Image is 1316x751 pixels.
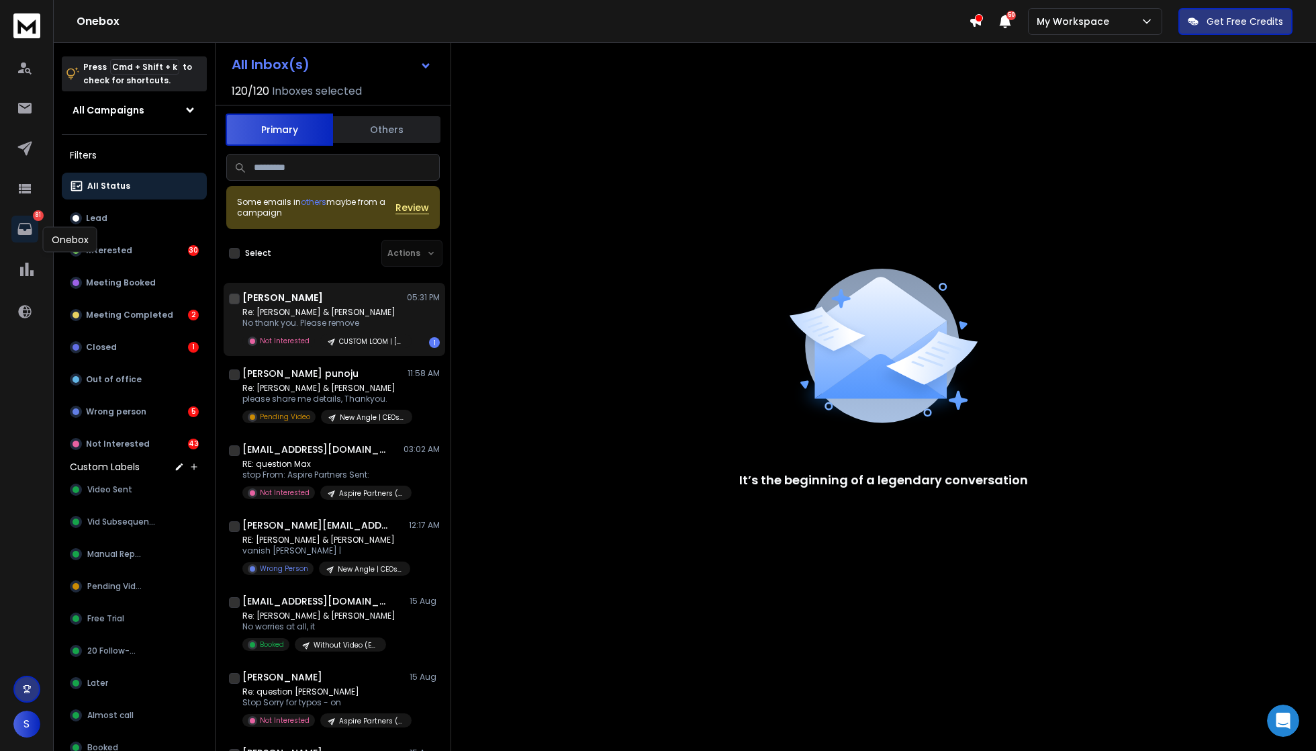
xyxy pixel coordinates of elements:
p: stop From: Aspire Partners Sent: [242,470,404,480]
button: Wrong person5 [62,398,207,425]
b: [EMAIL_ADDRESS][DOMAIN_NAME] [21,79,128,103]
div: 1 [429,337,440,348]
button: Not Interested43 [62,431,207,457]
p: New Angle | CEOs & Founders | [GEOGRAPHIC_DATA] [338,564,402,574]
p: Re: question [PERSON_NAME] [242,687,404,697]
p: Wrong Person [260,564,308,574]
button: go back [9,5,34,31]
button: Primary [226,114,333,146]
div: Hey [PERSON_NAME], thanks for reaching out.I understand that its not reaching the limit, let me c... [11,350,220,439]
span: 120 / 120 [232,83,269,99]
iframe: Intercom live chat [1267,705,1299,737]
button: Closed1 [62,334,207,361]
button: S [13,711,40,738]
p: 81 [33,210,44,221]
div: Our usual reply time 🕒 [21,112,209,138]
span: Vid Subsequence [87,517,158,527]
span: 20 Follow-up [87,646,140,656]
button: Emoji picker [21,440,32,451]
button: Review [395,201,429,214]
h1: [EMAIL_ADDRESS][DOMAIN_NAME] [242,443,390,456]
button: Gif picker [42,440,53,451]
b: under 20 minutes [33,126,126,136]
div: You’ll get replies here and in your email:✉️[EMAIL_ADDRESS][DOMAIN_NAME]Our usual reply time🕒unde... [11,44,220,146]
p: Not Interested [260,715,310,725]
p: Without Video (Email & AI Services) [314,640,378,650]
p: The team can also help [65,17,167,30]
p: 05:31 PM [407,292,440,303]
span: others [301,196,326,208]
button: Send a message… [230,435,252,456]
div: the schedule is from 8 am to 5 pm. Since the send limit is 27 emails a day with 12 mins gap betwe... [48,214,258,309]
button: Video Sent [62,476,207,503]
p: Interested [86,245,132,256]
h3: Inboxes selected [272,83,362,99]
p: RE: [PERSON_NAME] & [PERSON_NAME] [242,535,404,545]
p: 12:17 AM [409,520,440,531]
p: please share me details, Thankyou. [242,394,404,404]
p: Lead [86,213,107,224]
h1: [EMAIL_ADDRESS][DOMAIN_NAME] [242,594,390,608]
h1: [PERSON_NAME][EMAIL_ADDRESS][DOMAIN_NAME] [242,519,390,532]
div: Onebox [43,227,97,253]
div: 2 [188,310,199,320]
div: Some emails in maybe from a campaign [237,197,395,218]
button: Manual Reply [62,541,207,568]
img: logo [13,13,40,38]
p: Not Interested [86,439,150,449]
button: Almost call [62,702,207,729]
button: Get Free Credits [1178,8,1292,35]
textarea: Message… [11,412,257,435]
p: Not Interested [260,336,310,346]
span: Manual Reply [87,549,142,560]
p: Re: [PERSON_NAME] & [PERSON_NAME] [242,611,395,621]
div: Box says… [11,44,258,157]
p: 11:58 AM [408,368,440,379]
p: It’s the beginning of a legendary conversation [739,471,1028,490]
div: I understand that its not reaching the limit, let me check all the settings and get back to you! [21,392,209,431]
p: RE: question Max [242,459,404,470]
button: Out of office [62,366,207,393]
p: Wrong person [86,406,146,417]
p: All Status [87,181,130,191]
p: Press to check for shortcuts. [83,60,192,87]
span: Free Trial [87,613,124,624]
p: Booked [260,639,284,650]
p: Meeting Booked [86,277,156,288]
p: 03:02 AM [404,444,440,455]
h1: Box [65,7,85,17]
span: Video Sent [87,484,132,495]
h1: [PERSON_NAME] [242,291,323,304]
div: 1 [188,342,199,353]
img: Profile image for Box [38,7,60,29]
p: 15 Aug [410,596,440,607]
p: CUSTOM LOOM | [PERSON_NAME] | WHOLE WORLD [339,337,404,347]
a: 81 [11,216,38,242]
button: Upload attachment [64,440,75,451]
div: You’ll get replies here and in your email: ✉️ [21,52,209,105]
p: Re: [PERSON_NAME] & [PERSON_NAME] [242,307,404,318]
p: Get Free Credits [1207,15,1283,28]
span: Almost call [87,710,134,721]
p: Out of office [86,374,142,385]
div: Sameer says… [11,157,258,214]
div: 30 [188,245,199,256]
div: Hey [PERSON_NAME], thanks for reaching out. [21,358,209,384]
span: Pending Video [87,581,146,592]
label: Select [245,248,271,259]
div: I got 40 inboxes in both of the campaigns with the same 27 emails a day setting and still why? [48,157,258,212]
p: No thank you. Please remove [242,318,404,328]
div: Sameer says… [11,214,258,320]
p: Re: [PERSON_NAME] & [PERSON_NAME] [242,383,404,394]
p: vanish [PERSON_NAME] | [242,545,404,556]
button: Lead [62,205,207,232]
h1: [PERSON_NAME] punoju [242,367,359,380]
button: All Status [62,173,207,200]
p: Closed [86,342,117,353]
div: Lakshita says… [11,350,258,449]
div: Close [236,5,260,30]
div: 5 [188,406,199,417]
button: Others [333,115,440,144]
